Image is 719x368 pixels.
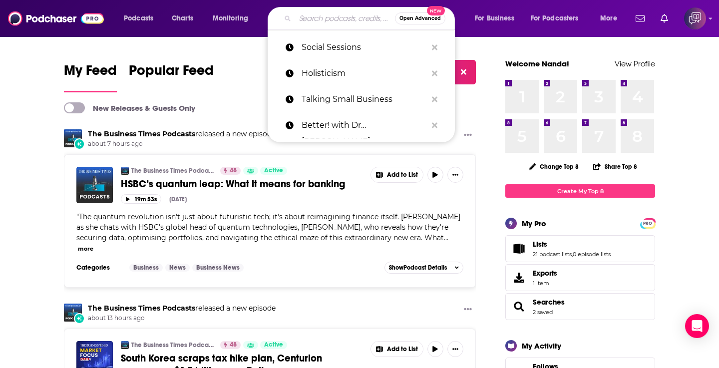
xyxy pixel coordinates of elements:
[684,7,706,29] img: User Profile
[74,313,85,324] div: New Episode
[509,242,529,256] a: Lists
[399,16,441,21] span: Open Advanced
[64,62,117,92] a: My Feed
[88,129,195,138] a: The Business Times Podcasts
[444,233,448,242] span: ...
[169,196,187,203] div: [DATE]
[76,212,460,242] span: "
[295,10,395,26] input: Search podcasts, credits, & more...
[642,220,654,227] span: PRO
[129,62,214,85] span: Popular Feed
[505,59,569,68] a: Welcome Nanda!
[129,62,214,92] a: Popular Feed
[74,138,85,149] div: New Episode
[632,10,649,27] a: Show notifications dropdown
[268,34,455,60] a: Social Sessions
[593,10,630,26] button: open menu
[533,240,611,249] a: Lists
[684,7,706,29] span: Logged in as corioliscompany
[427,6,445,15] span: New
[505,293,655,320] span: Searches
[657,10,672,27] a: Show notifications dropdown
[192,264,244,272] a: Business News
[121,178,345,190] span: HSBC’s quantum leap: What it means for banking
[475,11,514,25] span: For Business
[172,11,193,25] span: Charts
[165,264,190,272] a: News
[593,157,638,176] button: Share Top 8
[395,12,445,24] button: Open AdvancedNew
[88,304,195,313] a: The Business Times Podcasts
[302,86,427,112] p: Talking Small Business
[230,166,237,176] span: 48
[523,160,585,173] button: Change Top 8
[165,10,199,26] a: Charts
[117,10,166,26] button: open menu
[220,341,241,349] a: 48
[533,280,557,287] span: 1 item
[64,102,195,113] a: New Releases & Guests Only
[264,340,283,350] span: Active
[76,167,113,203] img: HSBC’s quantum leap: What it means for banking
[684,7,706,29] button: Show profile menu
[533,309,553,316] a: 2 saved
[533,251,572,258] a: 21 podcast lists
[88,140,276,148] span: about 7 hours ago
[572,251,573,258] span: ,
[389,264,447,271] span: Show Podcast Details
[64,62,117,85] span: My Feed
[260,341,287,349] a: Active
[685,314,709,338] div: Open Intercom Messenger
[213,11,248,25] span: Monitoring
[509,271,529,285] span: Exports
[447,341,463,357] button: Show More Button
[615,59,655,68] a: View Profile
[268,112,455,138] a: Better! with Dr [PERSON_NAME]
[64,129,82,147] img: The Business Times Podcasts
[505,235,655,262] span: Lists
[260,167,287,175] a: Active
[121,194,161,204] button: 19m 53s
[509,300,529,314] a: Searches
[230,340,237,350] span: 48
[522,341,561,351] div: My Activity
[460,129,476,142] button: Show More Button
[124,11,153,25] span: Podcasts
[121,178,363,190] a: HSBC’s quantum leap: What it means for banking
[121,341,129,349] img: The Business Times Podcasts
[121,167,129,175] img: The Business Times Podcasts
[64,304,82,322] img: The Business Times Podcasts
[88,304,276,313] h3: released a new episode
[371,342,423,357] button: Show More Button
[268,60,455,86] a: Holisticism
[533,269,557,278] span: Exports
[268,86,455,112] a: Talking Small Business
[642,219,654,227] a: PRO
[505,184,655,198] a: Create My Top 8
[88,314,276,323] span: about 13 hours ago
[206,10,261,26] button: open menu
[533,240,547,249] span: Lists
[600,11,617,25] span: More
[468,10,527,26] button: open menu
[302,112,427,138] p: Better! with Dr Stephanie
[460,304,476,316] button: Show More Button
[531,11,579,25] span: For Podcasters
[387,346,418,353] span: Add to List
[533,298,565,307] a: Searches
[302,34,427,60] p: Social Sessions
[573,251,611,258] a: 0 episode lists
[505,264,655,291] a: Exports
[8,9,104,28] img: Podchaser - Follow, Share and Rate Podcasts
[387,171,418,179] span: Add to List
[78,245,93,253] button: more
[220,167,241,175] a: 48
[131,341,214,349] a: The Business Times Podcasts
[131,167,214,175] a: The Business Times Podcasts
